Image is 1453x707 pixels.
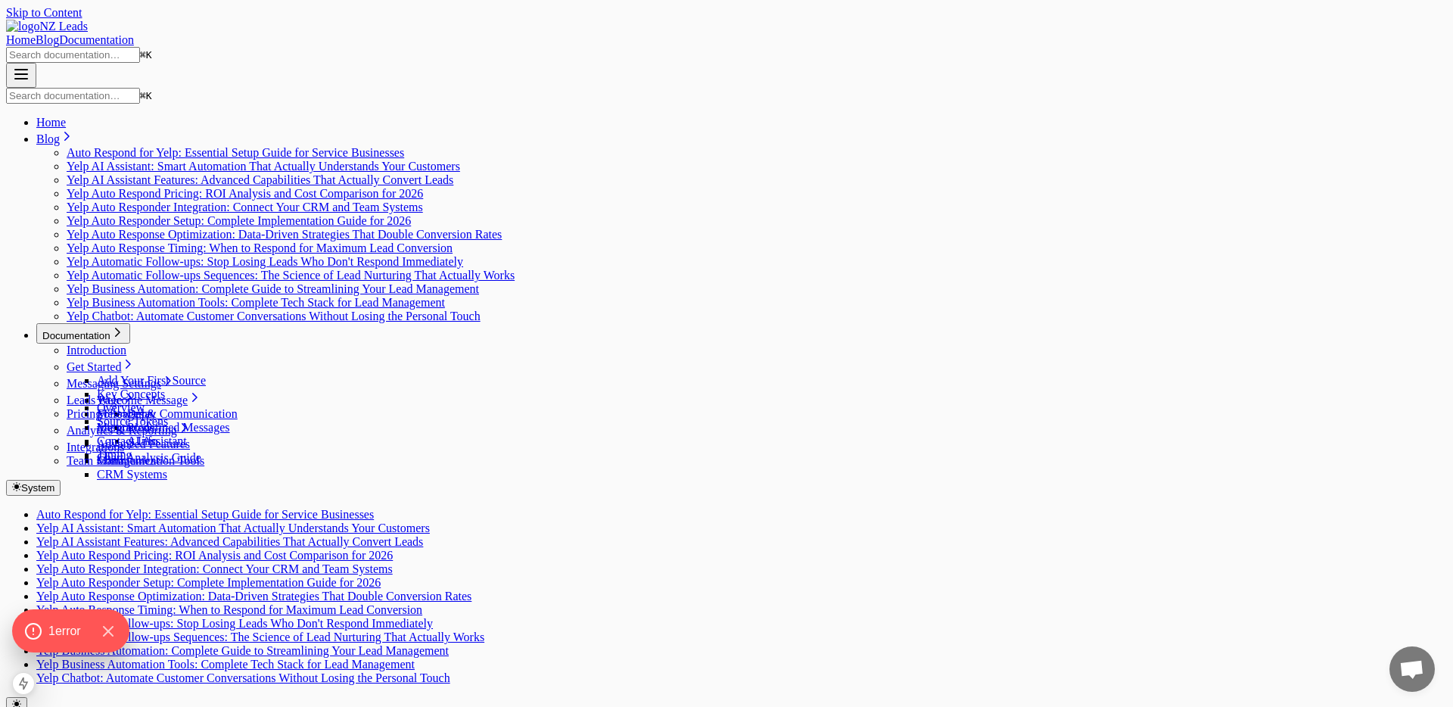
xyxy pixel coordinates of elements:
span: ⌘ [140,49,146,61]
a: Predefined Messages [127,421,230,434]
a: CRM Systems [97,468,167,481]
a: Yelp Auto Responder Setup: Complete Implementation Guide for 2026 [67,214,411,227]
a: Yelp Automatic Follow-ups: Stop Losing Leads Who Don't Respond Immediately [36,617,433,630]
a: Yelp Chatbot: Automate Customer Conversations Without Losing the Personal Touch [67,310,481,322]
a: Blog [36,33,59,46]
a: Auto Respond for Yelp: Essential Setup Guide for Service Businesses [67,146,404,159]
a: Yelp Business Automation: Complete Guide to Streamlining Your Lead Management [36,644,449,657]
a: Home [36,116,66,129]
a: Introduction [67,344,126,357]
a: Integrations [67,441,138,453]
a: Yelp Automatic Follow-ups: Stop Losing Leads Who Don't Respond Immediately [67,255,463,268]
input: Search documentation… [6,88,140,104]
a: Pricing [67,407,101,420]
a: Yelp Auto Responder Setup: Complete Implementation Guide for 2026 [36,576,381,589]
a: Chart Analysis Guide [97,451,201,464]
a: Yelp AI Assistant Features: Advanced Capabilities That Actually Convert Leads [67,173,453,186]
a: Messages & Communication [97,407,238,420]
a: Home page [6,20,1447,33]
a: Home [6,33,36,46]
img: logo [6,20,39,33]
a: Yelp AI Assistant Features: Advanced Capabilities That Actually Convert Leads [36,535,423,548]
a: Blog [36,132,73,145]
kbd: K [140,90,152,101]
a: Yelp Auto Responder Integration: Connect Your CRM and Team Systems [36,562,393,575]
span: NZ Leads [39,20,88,33]
span: ⌘ [140,90,146,101]
a: Advanced Features [97,438,190,450]
a: Yelp Business Automation Tools: Complete Tech Stack for Lead Management [67,296,445,309]
a: Yelp Chatbot: Automate Customer Conversations Without Losing the Personal Touch [36,671,450,684]
button: Menu [6,63,36,88]
a: Open chat [1389,646,1435,692]
a: Yelp Auto Respond Pricing: ROI Analysis and Cost Comparison for 2026 [36,549,393,562]
a: Leads Page [67,394,135,406]
a: Auto Respond for Yelp: Essential Setup Guide for Service Businesses [36,508,374,521]
a: Yelp AI Assistant: Smart Automation That Actually Understands Your Customers [36,522,430,534]
kbd: K [140,49,152,61]
a: Team Management [67,454,160,467]
a: Yelp Auto Respond Pricing: ROI Analysis and Cost Comparison for 2026 [67,187,423,200]
a: Yelp Auto Response Timing: When to Respond for Maximum Lead Conversion [67,241,453,254]
a: Yelp Auto Response Optimization: Data-Driven Strategies That Double Conversion Rates [67,228,502,241]
a: Documentation [59,33,134,46]
a: Yelp Auto Response Optimization: Data-Driven Strategies That Double Conversion Rates [36,590,471,603]
a: Welcome Message [97,394,201,406]
a: Yelp Auto Response Timing: When to Respond for Maximum Lead Conversion [36,603,422,616]
button: System [6,480,61,496]
a: Yelp AI Assistant: Smart Automation That Actually Understands Your Customers [67,160,460,173]
a: Yelp Auto Responder Integration: Connect Your CRM and Team Systems [67,201,423,213]
a: Yelp Automatic Follow-ups Sequences: The Science of Lead Nurturing That Actually Works [36,631,484,643]
input: Search documentation… [6,47,140,63]
a: Analytics & Reporting [67,424,191,437]
a: Yelp Business Automation Tools: Complete Tech Stack for Lead Management [36,658,415,671]
a: Skip to Content [6,6,82,19]
a: Yelp Business Automation: Complete Guide to Streamlining Your Lead Management [67,282,479,295]
a: Get Started [67,360,135,373]
a: Yelp Automatic Follow-ups Sequences: The Science of Lead Nurturing That Actually Works [67,269,515,282]
button: Documentation [36,323,130,344]
a: Messaging Settings [67,377,175,390]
